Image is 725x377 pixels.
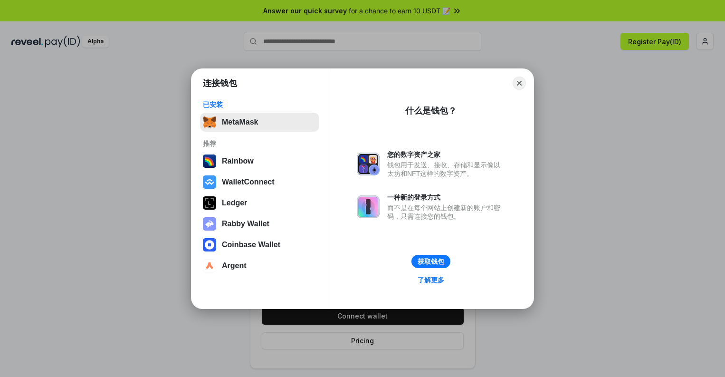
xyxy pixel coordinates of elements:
button: WalletConnect [200,173,319,192]
div: 一种新的登录方式 [387,193,505,202]
div: 已安装 [203,100,316,109]
button: Rainbow [200,152,319,171]
button: Close [513,77,526,90]
img: svg+xml,%3Csvg%20xmlns%3D%22http%3A%2F%2Fwww.w3.org%2F2000%2Fsvg%22%20width%3D%2228%22%20height%3... [203,196,216,210]
div: MetaMask [222,118,258,126]
img: svg+xml,%3Csvg%20width%3D%2228%22%20height%3D%2228%22%20viewBox%3D%220%200%2028%2028%22%20fill%3D... [203,259,216,272]
button: Ledger [200,193,319,213]
div: Ledger [222,199,247,207]
div: 而不是在每个网站上创建新的账户和密码，只需连接您的钱包。 [387,203,505,221]
img: svg+xml,%3Csvg%20xmlns%3D%22http%3A%2F%2Fwww.w3.org%2F2000%2Fsvg%22%20fill%3D%22none%22%20viewBox... [357,195,380,218]
div: Coinbase Wallet [222,241,280,249]
img: svg+xml,%3Csvg%20width%3D%2228%22%20height%3D%2228%22%20viewBox%3D%220%200%2028%2028%22%20fill%3D... [203,238,216,251]
div: Argent [222,261,247,270]
button: MetaMask [200,113,319,132]
img: svg+xml,%3Csvg%20width%3D%2228%22%20height%3D%2228%22%20viewBox%3D%220%200%2028%2028%22%20fill%3D... [203,175,216,189]
button: Coinbase Wallet [200,235,319,254]
div: Rabby Wallet [222,220,269,228]
img: svg+xml,%3Csvg%20fill%3D%22none%22%20height%3D%2233%22%20viewBox%3D%220%200%2035%2033%22%20width%... [203,116,216,129]
img: svg+xml,%3Csvg%20xmlns%3D%22http%3A%2F%2Fwww.w3.org%2F2000%2Fsvg%22%20fill%3D%22none%22%20viewBox... [357,153,380,175]
button: Rabby Wallet [200,214,319,233]
div: Rainbow [222,157,254,165]
div: 推荐 [203,139,316,148]
img: svg+xml,%3Csvg%20xmlns%3D%22http%3A%2F%2Fwww.w3.org%2F2000%2Fsvg%22%20fill%3D%22none%22%20viewBox... [203,217,216,231]
a: 了解更多 [412,274,450,286]
div: 您的数字资产之家 [387,150,505,159]
div: 钱包用于发送、接收、存储和显示像以太坊和NFT这样的数字资产。 [387,161,505,178]
div: 获取钱包 [418,257,444,266]
div: 了解更多 [418,276,444,284]
img: svg+xml,%3Csvg%20width%3D%22120%22%20height%3D%22120%22%20viewBox%3D%220%200%20120%20120%22%20fil... [203,155,216,168]
div: WalletConnect [222,178,275,186]
div: 什么是钱包？ [405,105,457,116]
button: Argent [200,256,319,275]
button: 获取钱包 [411,255,450,268]
h1: 连接钱包 [203,77,237,89]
